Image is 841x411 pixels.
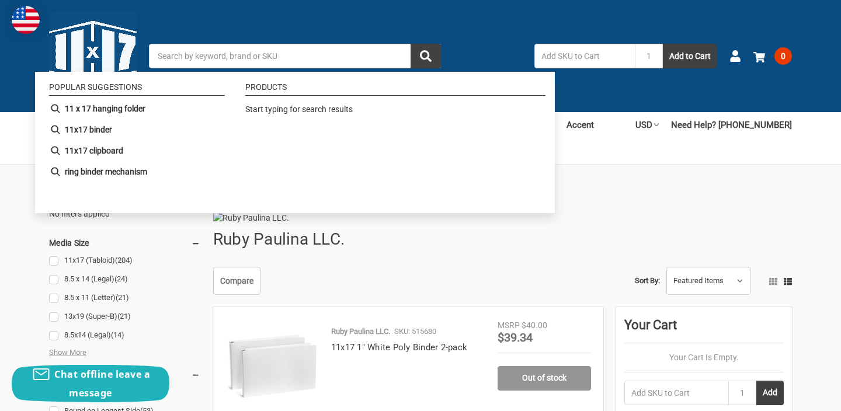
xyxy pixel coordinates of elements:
a: 8.5x14 (Legal) [49,328,200,343]
h1: Ruby Paulina LLC. [213,224,345,255]
p: Your Cart Is Empty. [624,351,784,364]
div: MSRP [498,319,520,332]
a: Out of stock [498,366,591,391]
button: Chat offline leave a message [12,365,169,402]
a: Accent [567,112,594,138]
div: Your Cart [624,315,784,343]
li: 11 x 17 hanging folder [44,98,230,119]
li: 11x17 clipboard [44,140,230,161]
li: Popular suggestions [49,83,225,96]
b: 11x17 clipboard [65,145,123,157]
a: 0 [753,41,792,71]
a: 13x19 (Super-B) [49,309,200,325]
a: 8.5 x 11 (Letter) [49,290,200,306]
li: 11x17 binder [44,119,230,140]
b: ring binder mechanism [65,166,147,178]
a: Need Help? [PHONE_NUMBER] [671,112,792,138]
span: (24) [114,274,128,283]
input: Add SKU to Cart [534,44,635,68]
span: $39.34 [498,330,533,344]
span: (21) [117,312,131,321]
img: 11x17.com [49,12,137,100]
input: Search by keyword, brand or SKU [149,44,441,68]
a: Compare [213,267,260,295]
a: 11x17 (Tabloid) [49,253,200,269]
span: Show More [49,347,86,358]
span: 0 [774,47,792,65]
span: $40.00 [522,321,547,330]
a: USD [635,112,659,138]
button: Add [756,381,784,405]
h5: Media Size [49,236,200,250]
img: duty and tax information for United States [12,6,40,34]
p: SKU: 515680 [394,326,436,337]
li: Products [245,83,545,96]
b: 11 x 17 hanging folder [65,103,145,115]
a: 8.5 x 14 (Legal) [49,271,200,287]
span: (14) [111,330,124,339]
label: Sort By: [635,272,660,290]
p: Ruby Paulina LLC. [331,326,390,337]
input: Add SKU to Cart [624,381,728,405]
div: Start typing for search results [245,103,540,122]
b: 11x17 binder [65,124,112,136]
div: Instant Search Results [35,72,555,213]
button: Add to Cart [663,44,717,68]
span: (204) [115,256,133,264]
img: Ruby Paulina LLC. [213,212,324,224]
a: 11x17 1" White Poly Binder 2-pack [331,342,467,353]
span: Chat offline leave a message [54,368,150,399]
span: (21) [116,293,129,302]
li: ring binder mechanism [44,161,230,182]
